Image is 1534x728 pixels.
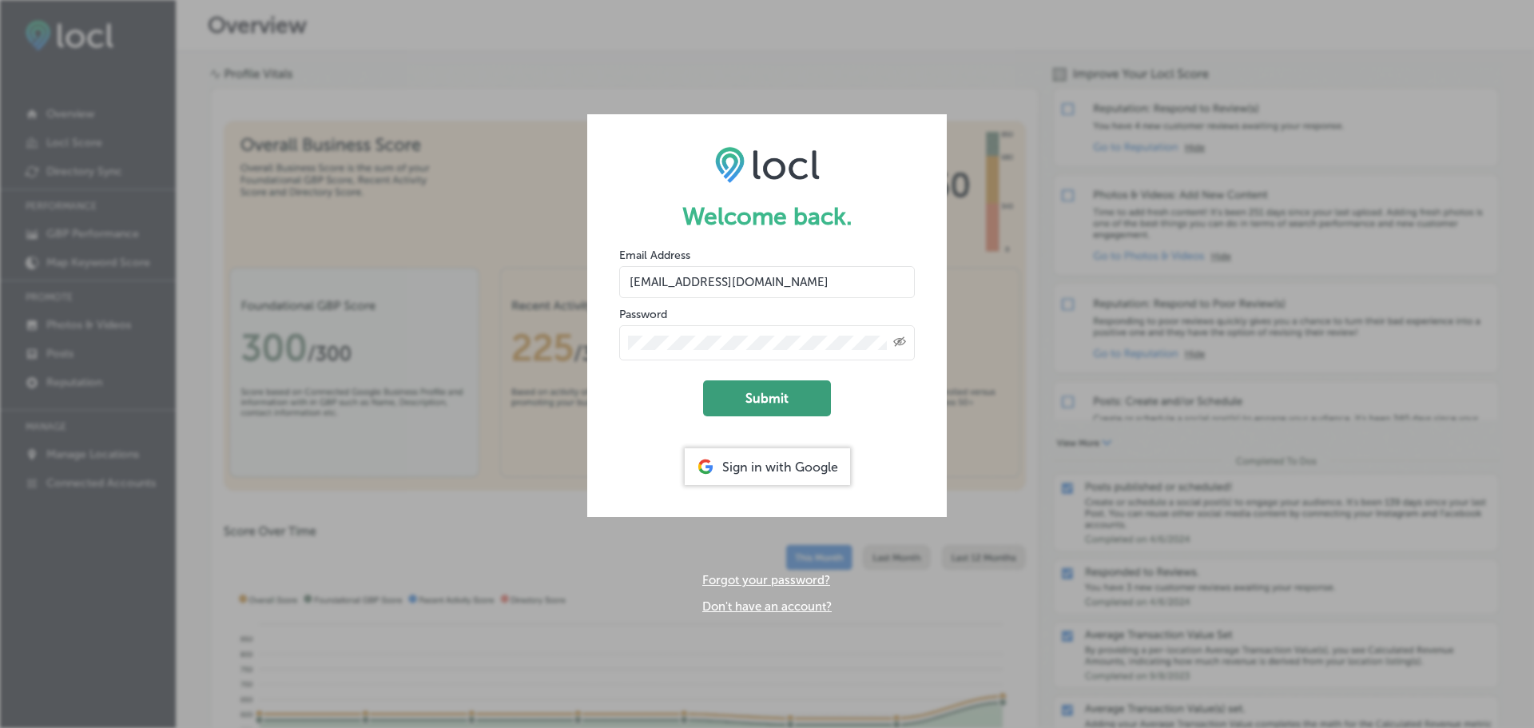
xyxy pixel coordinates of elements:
label: Password [619,308,667,321]
h1: Welcome back. [619,202,915,231]
div: Sign in with Google [685,448,850,485]
span: Toggle password visibility [893,336,906,350]
button: Submit [703,380,831,416]
a: Forgot your password? [702,573,830,587]
label: Email Address [619,249,690,262]
img: LOCL logo [715,146,820,183]
a: Don't have an account? [702,599,832,614]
